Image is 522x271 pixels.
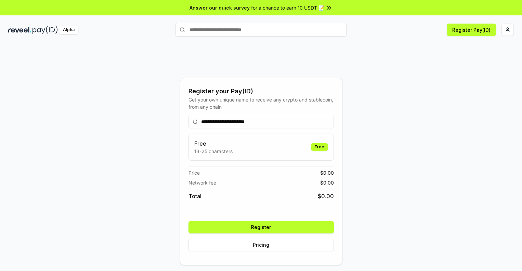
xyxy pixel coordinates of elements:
[194,139,233,148] h3: Free
[188,179,216,186] span: Network fee
[188,192,201,200] span: Total
[190,4,250,11] span: Answer our quick survey
[188,221,334,233] button: Register
[194,148,233,155] p: 13-25 characters
[320,169,334,176] span: $ 0.00
[251,4,324,11] span: for a chance to earn 10 USDT 📝
[8,26,31,34] img: reveel_dark
[188,169,200,176] span: Price
[188,86,334,96] div: Register your Pay(ID)
[188,239,334,251] button: Pricing
[318,192,334,200] span: $ 0.00
[311,143,328,151] div: Free
[188,96,334,110] div: Get your own unique name to receive any crypto and stablecoin, from any chain
[32,26,58,34] img: pay_id
[320,179,334,186] span: $ 0.00
[447,24,496,36] button: Register Pay(ID)
[59,26,78,34] div: Alpha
